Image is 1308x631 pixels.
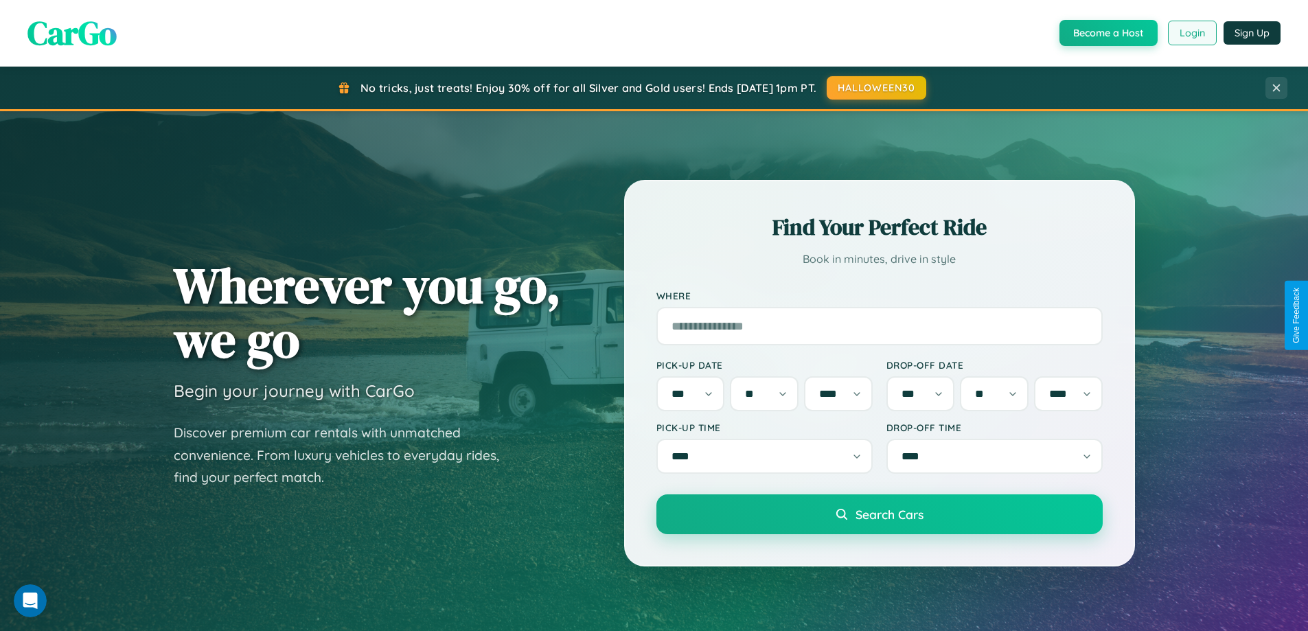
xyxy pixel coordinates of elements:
[656,290,1103,301] label: Where
[1224,21,1281,45] button: Sign Up
[174,380,415,401] h3: Begin your journey with CarGo
[656,249,1103,269] p: Book in minutes, drive in style
[656,212,1103,242] h2: Find Your Perfect Ride
[27,10,117,56] span: CarGo
[1059,20,1158,46] button: Become a Host
[14,584,47,617] iframe: Intercom live chat
[886,359,1103,371] label: Drop-off Date
[656,494,1103,534] button: Search Cars
[174,258,561,367] h1: Wherever you go, we go
[174,422,517,489] p: Discover premium car rentals with unmatched convenience. From luxury vehicles to everyday rides, ...
[1168,21,1217,45] button: Login
[656,422,873,433] label: Pick-up Time
[827,76,926,100] button: HALLOWEEN30
[656,359,873,371] label: Pick-up Date
[856,507,923,522] span: Search Cars
[886,422,1103,433] label: Drop-off Time
[360,81,816,95] span: No tricks, just treats! Enjoy 30% off for all Silver and Gold users! Ends [DATE] 1pm PT.
[1292,288,1301,343] div: Give Feedback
